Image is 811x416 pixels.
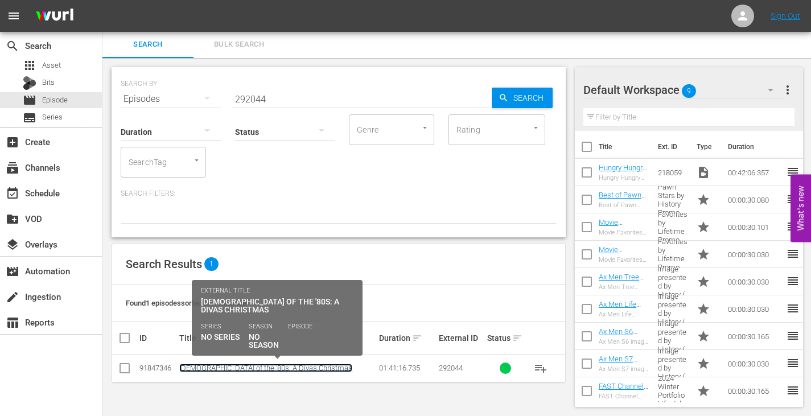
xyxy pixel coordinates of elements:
button: Open Feedback Widget [791,174,811,242]
td: 00:00:30.030 [723,295,786,323]
span: Promo [697,384,710,398]
span: 9 [682,79,696,103]
p: Search Filters: [121,189,557,199]
div: Status [487,331,524,345]
span: Promo [697,302,710,316]
span: Promo [697,220,710,234]
span: Asset [42,60,61,71]
button: more_vert [781,76,794,104]
span: Promo [697,248,710,261]
span: Search [6,39,19,53]
a: Ax Men S7 image presented by History ( New logo) 30 [599,355,642,397]
span: Search [109,38,187,51]
span: Channels [6,161,19,175]
div: Default Workspace [583,74,785,106]
img: ans4CAIJ8jUAAAAAAAAAAAAAAAAAAAAAAAAgQb4GAAAAAAAAAAAAAAAAAAAAAAAAJMjXAAAAAAAAAAAAAAAAAAAAAAAAgAT5G... [27,3,82,30]
span: Reports [6,316,19,329]
a: Ax Men S6 image presented by History ( New logo) 30 [599,327,642,370]
th: Ext. ID [651,131,690,163]
td: 218059 [653,159,692,186]
td: Movie Favorites by Lifetime Promo 30 [653,241,692,268]
span: reorder [786,329,800,343]
td: Ax Men S7 image presented by History ( New logo) 30 [653,350,692,377]
span: Search Results [126,257,202,271]
div: Episodes [121,83,221,115]
td: 00:42:06.357 [723,159,786,186]
span: reorder [786,165,800,179]
td: 00:00:30.165 [723,323,786,350]
span: Promo [697,357,710,370]
span: Series [42,112,63,123]
span: Bulk Search [200,38,278,51]
div: Duration [379,331,435,345]
td: 00:00:30.030 [723,268,786,295]
td: Ax Men Tree image presented by History ( New logo) 30 [653,268,692,295]
td: Movie Favorites by Lifetime Promo 30 [653,213,692,241]
th: Title [599,131,651,163]
div: Movie Favorites by Lifetime Promo 30 [599,229,649,236]
div: Ax Men Tree image presented by History ( New logo) 30 [599,283,649,291]
span: Ingestion [6,290,19,304]
td: 00:00:30.030 [723,350,786,377]
div: ID [139,333,176,343]
span: Asset [23,59,36,72]
button: Open [191,155,202,166]
button: Open [530,122,541,133]
a: Movie Favorites by Lifetime Promo 30 [599,218,649,252]
span: reorder [786,247,800,261]
div: External ID [439,333,483,343]
span: Found 1 episodes sorted by: relevance [126,299,246,307]
div: Ax Men S6 image presented by History ( New logo) 30 [599,338,649,345]
span: reorder [786,384,800,397]
span: reorder [786,192,800,206]
a: [DEMOGRAPHIC_DATA] of the '80s: A Divas Christmas [179,364,352,372]
button: Open [419,122,430,133]
span: Video [697,166,710,179]
th: Type [690,131,721,163]
span: VOD [6,212,19,226]
div: Ax Men S7 image presented by History ( New logo) 30 [599,365,649,373]
span: more_vert [781,83,794,97]
span: playlist_add [534,361,547,375]
span: Episode [23,93,36,107]
a: Best of Pawn Stars [PERSON_NAME] 30 [599,191,648,225]
div: Hungry Hungry Pickers [599,174,649,182]
span: Promo [697,275,710,289]
td: 00:00:30.030 [723,241,786,268]
div: FAST Channel Miscellaneous 2024 Winter Portfolio Lifestyle Cross Channel [PERSON_NAME] [599,393,649,400]
span: Bits [42,77,55,88]
button: Search [492,88,553,108]
span: sort [512,333,522,343]
span: Automation [6,265,19,278]
td: 00:00:30.080 [723,186,786,213]
div: Best of Pawn Stars [PERSON_NAME] 30 [599,201,649,209]
a: Ax Men Tree image presented by History ( New logo) 30 [599,273,644,315]
a: Ax Men Life Image presented by History ( New logo) 30 [599,300,642,343]
td: Ax Men Life Image presented by History ( New logo) 30 [653,295,692,323]
span: Episode [42,94,68,106]
span: Promo [697,329,710,343]
a: Movie Favorites by Lifetime Promo 30 [599,245,649,279]
td: 00:00:30.165 [723,377,786,405]
div: Ax Men Life Image presented by History ( New logo) 30 [599,311,649,318]
td: FAST Channel Miscellaneous 2024 Winter Portfolio Lifestyle Cross Channel [PERSON_NAME] [653,377,692,405]
th: Duration [721,131,789,163]
td: Best of Pawn Stars by History Promo 30 [653,186,692,213]
div: Title [179,331,376,345]
span: Promo [697,193,710,207]
td: Ax Men S6 image presented by History ( New logo) 30 [653,323,692,350]
div: 01:41:16.735 [379,364,435,372]
span: reorder [786,274,800,288]
span: Series [23,111,36,125]
span: 1 [204,257,219,271]
div: 91847346 [139,364,176,372]
span: Create [6,135,19,149]
span: reorder [786,302,800,315]
span: Schedule [6,187,19,200]
td: 00:00:30.101 [723,213,786,241]
span: Overlays [6,238,19,252]
span: sort [198,333,208,343]
span: reorder [786,356,800,370]
div: Movie Favorites by Lifetime Promo 30 [599,256,649,263]
span: reorder [786,220,800,233]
